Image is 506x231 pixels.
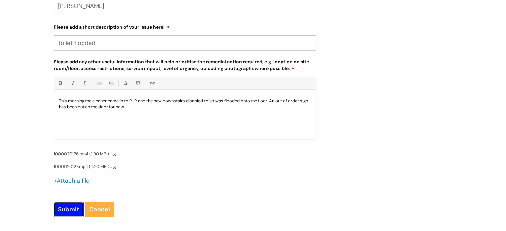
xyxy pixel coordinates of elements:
[59,98,311,110] p: This morning the cleaner came in to R+R and the new downstairs disabled toilet was flooded onto t...
[54,163,112,170] span: 1000020127.mp4 (4.20 MB ) -
[54,175,93,186] div: Attach a file
[121,79,130,87] a: Font Color
[54,58,316,71] label: Please add any other useful information that will help prioritise the remedial action required, e...
[56,79,64,87] a: Bold (Ctrl-B)
[81,79,89,87] a: Underline(Ctrl-U)
[148,79,156,87] a: Link
[134,79,142,87] a: Back Color
[68,79,77,87] a: Italic (Ctrl-I)
[85,202,114,217] a: Cancel
[54,150,112,158] span: 1000020126.mp4 (1.90 MB ) -
[54,177,57,185] span: +
[95,79,103,87] a: • Unordered List (Ctrl-Shift-7)
[54,22,316,30] label: Please add a short description of your issue here:
[54,202,84,217] input: Submit
[107,79,115,87] a: 1. Ordered List (Ctrl-Shift-8)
